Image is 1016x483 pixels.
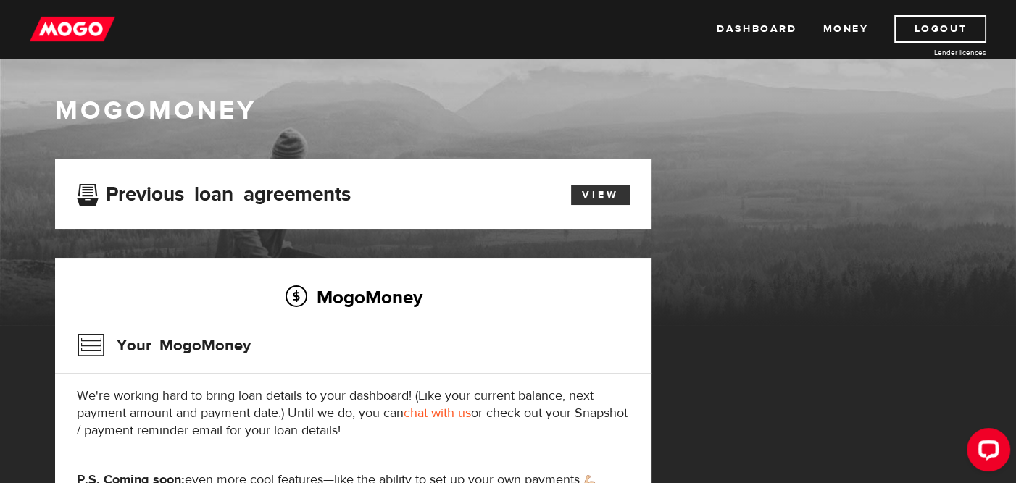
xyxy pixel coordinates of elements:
h2: MogoMoney [77,282,630,312]
iframe: LiveChat chat widget [955,422,1016,483]
a: Money [823,15,868,43]
a: Logout [894,15,986,43]
img: mogo_logo-11ee424be714fa7cbb0f0f49df9e16ec.png [30,15,115,43]
p: We're working hard to bring loan details to your dashboard! (Like your current balance, next paym... [77,387,630,440]
h3: Your MogoMoney [77,327,251,364]
a: View [571,185,630,205]
a: Lender licences [878,47,986,58]
h1: MogoMoney [55,96,961,126]
h3: Previous loan agreements [77,182,351,201]
a: Dashboard [717,15,796,43]
a: chat with us [404,405,471,421]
